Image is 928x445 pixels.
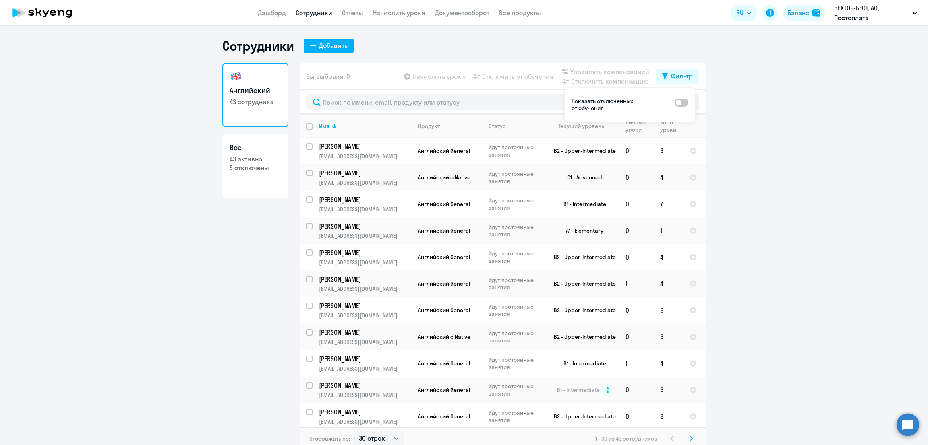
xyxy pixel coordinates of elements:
h3: Английский [230,85,281,96]
td: B1 - Intermediate [544,191,619,217]
a: [PERSON_NAME] [319,222,411,231]
div: Баланс [788,8,809,18]
td: 1 [619,270,654,297]
td: 0 [619,138,654,164]
p: Идут постоянные занятия [489,197,544,211]
p: [PERSON_NAME] [319,169,410,177]
td: 4 [654,270,683,297]
span: Отображать по: [309,435,350,442]
td: 0 [619,377,654,403]
p: Идут постоянные занятия [489,330,544,344]
a: [PERSON_NAME] [319,248,411,257]
span: Английский General [418,386,470,393]
span: Английский с Native [418,333,470,340]
a: Все43 активно5 отключены [222,134,288,198]
a: Документооборот [435,9,489,17]
a: [PERSON_NAME] [319,195,411,204]
div: Продукт [418,122,440,130]
a: [PERSON_NAME] [319,354,411,363]
p: [PERSON_NAME] [319,354,410,363]
p: [EMAIL_ADDRESS][DOMAIN_NAME] [319,259,411,266]
td: B2 - Upper-Intermediate [544,244,619,270]
td: 0 [619,191,654,217]
button: ВЕКТОР-БЕСТ, АО, Постоплата [830,3,921,23]
p: [PERSON_NAME] [319,248,410,257]
p: Идут постоянные занятия [489,356,544,371]
p: [EMAIL_ADDRESS][DOMAIN_NAME] [319,365,411,372]
p: [EMAIL_ADDRESS][DOMAIN_NAME] [319,206,411,213]
p: [PERSON_NAME] [319,222,410,231]
div: Имя [319,122,329,130]
img: balance [812,9,820,17]
p: [PERSON_NAME] [319,408,410,416]
span: Английский General [418,280,470,287]
a: [PERSON_NAME] [319,275,411,284]
p: [EMAIL_ADDRESS][DOMAIN_NAME] [319,232,411,239]
span: Английский General [418,413,470,420]
a: Дашборд [258,9,286,17]
span: Английский General [418,227,470,234]
a: [PERSON_NAME] [319,408,411,416]
td: 6 [654,323,683,350]
span: B1 - Intermediate [557,386,600,393]
div: Статус [489,122,506,130]
span: Английский с Native [418,174,470,181]
td: 0 [619,244,654,270]
img: english [230,70,242,83]
input: Поиск по имени, email, продукту или статусу [306,94,699,110]
a: Отчеты [342,9,363,17]
td: 3 [654,138,683,164]
td: 1 [654,217,683,244]
p: [EMAIL_ADDRESS][DOMAIN_NAME] [319,391,411,399]
a: [PERSON_NAME] [319,301,411,310]
span: Английский General [418,200,470,208]
p: [PERSON_NAME] [319,275,410,284]
td: B2 - Upper-Intermediate [544,270,619,297]
p: [EMAIL_ADDRESS][DOMAIN_NAME] [319,418,411,425]
a: [PERSON_NAME] [319,328,411,337]
td: 0 [619,403,654,430]
p: Идут постоянные занятия [489,170,544,185]
p: [PERSON_NAME] [319,195,410,204]
p: [PERSON_NAME] [319,328,410,337]
p: Идут постоянные занятия [489,303,544,317]
td: A1 - Elementary [544,217,619,244]
div: Имя [319,122,411,130]
p: ВЕКТОР-БЕСТ, АО, Постоплата [834,3,909,23]
td: 0 [619,164,654,191]
a: Английский43 сотрудника [222,63,288,127]
h1: Сотрудники [222,38,294,54]
td: 7 [654,191,683,217]
div: Текущий уровень [558,122,604,130]
td: 4 [654,244,683,270]
td: 4 [654,164,683,191]
td: B2 - Upper-Intermediate [544,403,619,430]
div: Добавить [319,41,348,50]
p: [EMAIL_ADDRESS][DOMAIN_NAME] [319,312,411,319]
h3: Все [230,142,281,153]
td: 6 [654,297,683,323]
p: [EMAIL_ADDRESS][DOMAIN_NAME] [319,338,411,346]
p: Идут постоянные занятия [489,383,544,397]
td: B1 - Intermediate [544,350,619,377]
p: Показать отключенных от обучения [572,97,635,112]
p: [EMAIL_ADDRESS][DOMAIN_NAME] [319,152,411,160]
a: Балансbalance [783,5,825,21]
span: Английский General [418,253,470,261]
p: [PERSON_NAME] [319,142,410,151]
td: 0 [619,297,654,323]
p: [EMAIL_ADDRESS][DOMAIN_NAME] [319,285,411,293]
p: Идут постоянные занятия [489,250,544,264]
td: 1 [619,350,654,377]
p: [EMAIL_ADDRESS][DOMAIN_NAME] [319,179,411,186]
p: 43 активно [230,155,281,163]
td: B2 - Upper-Intermediate [544,138,619,164]
span: 1 - 30 из 43 сотрудников [595,435,657,442]
p: 43 сотрудника [230,97,281,106]
a: [PERSON_NAME] [319,169,411,177]
p: [PERSON_NAME] [319,301,410,310]
td: C1 - Advanced [544,164,619,191]
td: 6 [654,377,683,403]
a: [PERSON_NAME] [319,142,411,151]
span: Английский General [418,307,470,314]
